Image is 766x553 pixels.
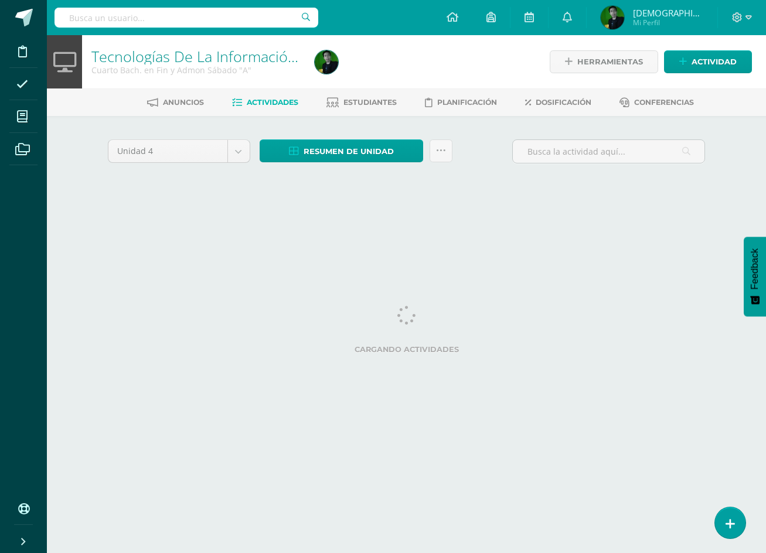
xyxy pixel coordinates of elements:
[633,7,703,19] span: [DEMOGRAPHIC_DATA]
[601,6,624,29] img: 61ffe4306d160f8f3c1d0351f17a41e4.png
[108,345,706,354] label: Cargando actividades
[634,98,694,107] span: Conferencias
[117,140,219,162] span: Unidad 4
[260,139,423,162] a: Resumen de unidad
[343,98,397,107] span: Estudiantes
[315,50,338,74] img: 61ffe4306d160f8f3c1d0351f17a41e4.png
[664,50,752,73] a: Actividad
[232,93,298,112] a: Actividades
[91,48,301,64] h1: Tecnologías De La Información Y La Comunicación I
[633,18,703,28] span: Mi Perfil
[55,8,318,28] input: Busca un usuario...
[525,93,591,112] a: Dosificación
[247,98,298,107] span: Actividades
[619,93,694,112] a: Conferencias
[536,98,591,107] span: Dosificación
[437,98,497,107] span: Planificación
[513,140,704,163] input: Busca la actividad aquí...
[692,51,737,73] span: Actividad
[577,51,643,73] span: Herramientas
[744,237,766,316] button: Feedback - Mostrar encuesta
[147,93,204,112] a: Anuncios
[326,93,397,112] a: Estudiantes
[91,46,434,66] a: Tecnologías De La Información Y La Comunicación I
[304,141,394,162] span: Resumen de unidad
[550,50,658,73] a: Herramientas
[425,93,497,112] a: Planificación
[750,248,760,289] span: Feedback
[163,98,204,107] span: Anuncios
[108,140,250,162] a: Unidad 4
[91,64,301,76] div: Cuarto Bach. en Fin y Admon Sábado 'A'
